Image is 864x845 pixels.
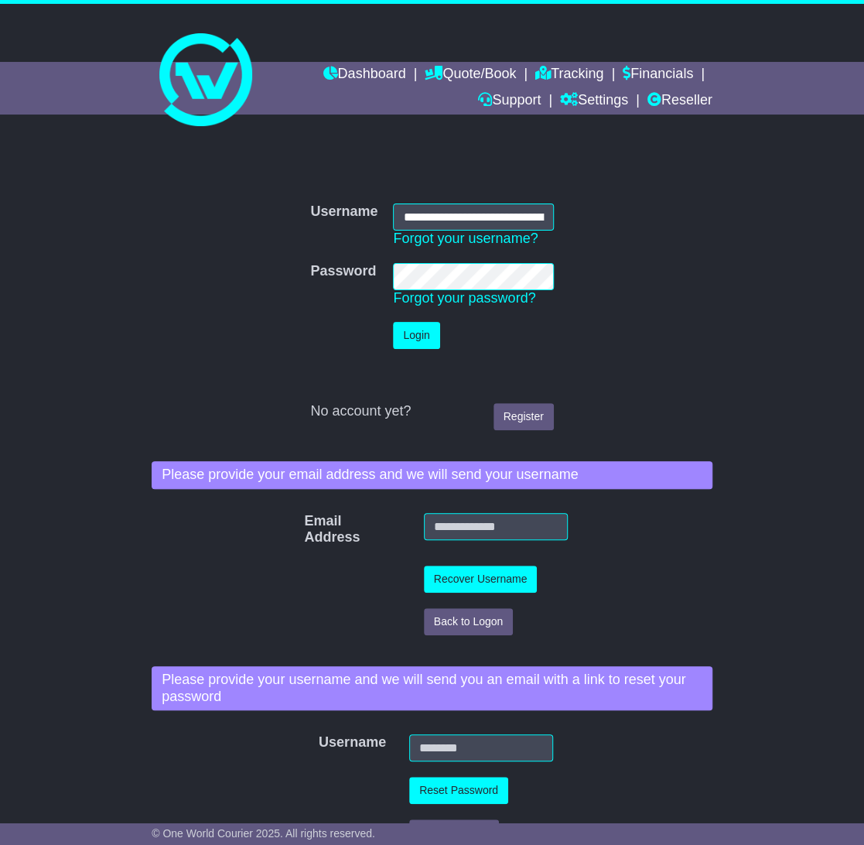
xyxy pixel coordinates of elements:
button: Back to Logon [424,608,514,635]
a: Dashboard [323,62,405,88]
a: Forgot your username? [393,231,538,246]
a: Register [493,403,554,430]
button: Recover Username [424,566,538,593]
label: Email Address [296,513,324,546]
a: Quote/Book [425,62,516,88]
div: Please provide your email address and we will send your username [152,461,712,489]
label: Username [310,204,377,221]
span: © One World Courier 2025. All rights reserved. [152,827,375,840]
a: Settings [560,88,628,115]
a: Forgot your password? [393,290,535,306]
button: Login [393,322,439,349]
a: Reseller [647,88,712,115]
a: Financials [623,62,693,88]
button: Reset Password [409,777,508,804]
label: Username [311,734,332,751]
a: Support [478,88,541,115]
a: Tracking [535,62,603,88]
div: Please provide your username and we will send you an email with a link to reset your password [152,666,712,710]
label: Password [310,263,376,280]
div: No account yet? [310,403,553,420]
